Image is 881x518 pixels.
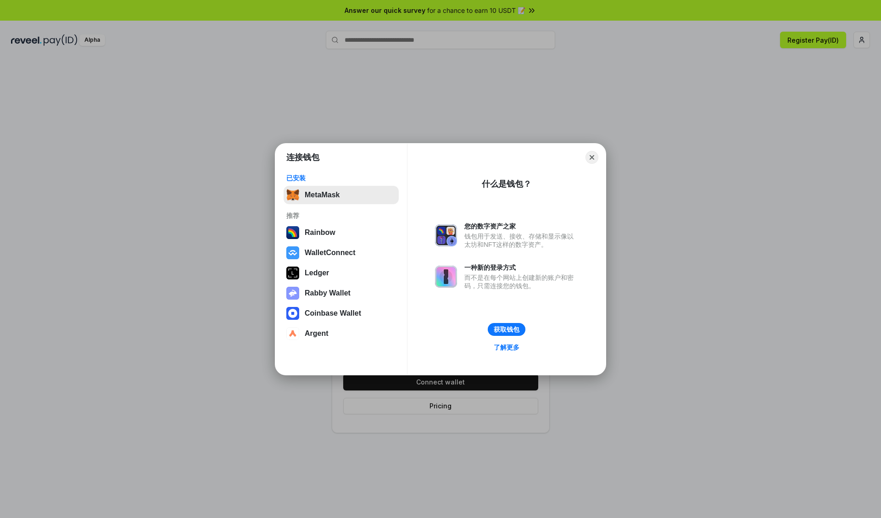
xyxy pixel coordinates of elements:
[464,273,578,290] div: 而不是在每个网站上创建新的账户和密码，只需连接您的钱包。
[286,307,299,320] img: svg+xml,%3Csvg%20width%3D%2228%22%20height%3D%2228%22%20viewBox%3D%220%200%2028%2028%22%20fill%3D...
[284,284,399,302] button: Rabby Wallet
[286,152,319,163] h1: 连接钱包
[482,178,531,189] div: 什么是钱包？
[464,222,578,230] div: 您的数字资产之家
[585,151,598,164] button: Close
[284,186,399,204] button: MetaMask
[284,244,399,262] button: WalletConnect
[488,341,525,353] a: 了解更多
[286,327,299,340] img: svg+xml,%3Csvg%20width%3D%2228%22%20height%3D%2228%22%20viewBox%3D%220%200%2028%2028%22%20fill%3D...
[305,228,335,237] div: Rainbow
[435,224,457,246] img: svg+xml,%3Csvg%20xmlns%3D%22http%3A%2F%2Fwww.w3.org%2F2000%2Fsvg%22%20fill%3D%22none%22%20viewBox...
[305,289,351,297] div: Rabby Wallet
[284,264,399,282] button: Ledger
[494,343,519,351] div: 了解更多
[464,263,578,272] div: 一种新的登录方式
[488,323,525,336] button: 获取钱包
[305,191,340,199] div: MetaMask
[286,267,299,279] img: svg+xml,%3Csvg%20xmlns%3D%22http%3A%2F%2Fwww.w3.org%2F2000%2Fsvg%22%20width%3D%2228%22%20height%3...
[494,325,519,334] div: 获取钱包
[286,189,299,201] img: svg+xml,%3Csvg%20fill%3D%22none%22%20height%3D%2233%22%20viewBox%3D%220%200%2035%2033%22%20width%...
[305,269,329,277] div: Ledger
[286,174,396,182] div: 已安装
[284,223,399,242] button: Rainbow
[286,226,299,239] img: svg+xml,%3Csvg%20width%3D%22120%22%20height%3D%22120%22%20viewBox%3D%220%200%20120%20120%22%20fil...
[305,249,356,257] div: WalletConnect
[286,246,299,259] img: svg+xml,%3Csvg%20width%3D%2228%22%20height%3D%2228%22%20viewBox%3D%220%200%2028%2028%22%20fill%3D...
[464,232,578,249] div: 钱包用于发送、接收、存储和显示像以太坊和NFT这样的数字资产。
[284,324,399,343] button: Argent
[284,304,399,323] button: Coinbase Wallet
[305,329,329,338] div: Argent
[286,287,299,300] img: svg+xml,%3Csvg%20xmlns%3D%22http%3A%2F%2Fwww.w3.org%2F2000%2Fsvg%22%20fill%3D%22none%22%20viewBox...
[435,266,457,288] img: svg+xml,%3Csvg%20xmlns%3D%22http%3A%2F%2Fwww.w3.org%2F2000%2Fsvg%22%20fill%3D%22none%22%20viewBox...
[286,212,396,220] div: 推荐
[305,309,361,317] div: Coinbase Wallet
